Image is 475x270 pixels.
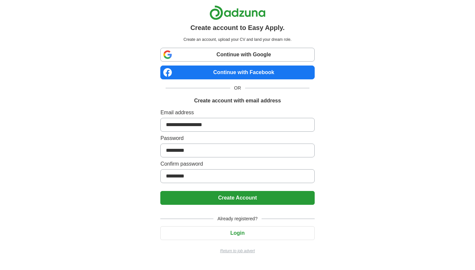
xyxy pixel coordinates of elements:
span: Already registered? [213,215,261,222]
label: Confirm password [160,160,314,168]
p: Create an account, upload your CV and land your dream role. [162,37,313,42]
button: Login [160,226,314,240]
a: Return to job advert [160,248,314,254]
h1: Create account to Easy Apply. [190,23,285,33]
label: Email address [160,109,314,117]
label: Password [160,134,314,142]
a: Continue with Facebook [160,66,314,79]
a: Continue with Google [160,48,314,62]
button: Create Account [160,191,314,205]
h1: Create account with email address [194,97,281,105]
span: OR [230,85,245,92]
a: Login [160,230,314,236]
img: Adzuna logo [209,5,266,20]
